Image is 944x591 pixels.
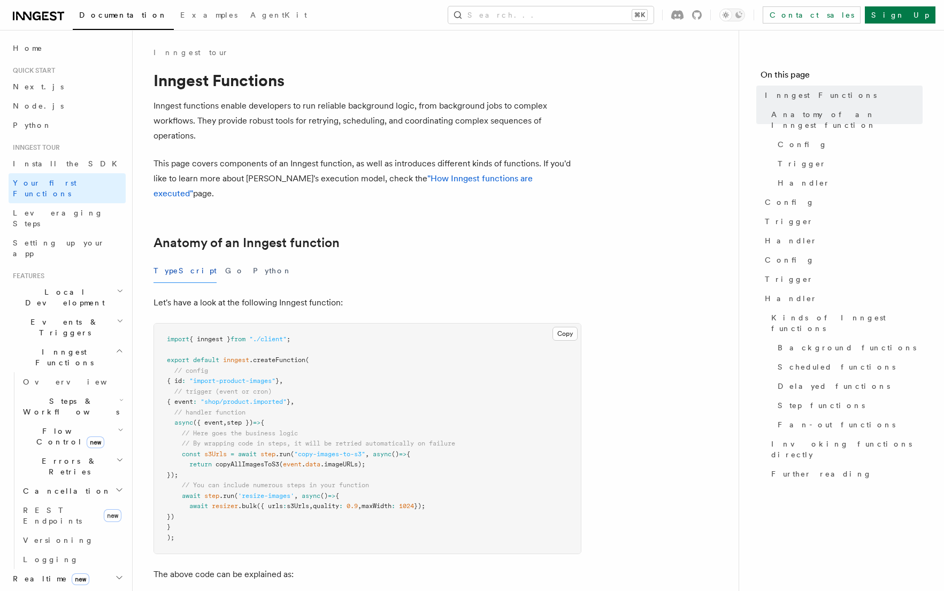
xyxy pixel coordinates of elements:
span: s3Urls [204,450,227,458]
a: Config [773,135,923,154]
a: Kinds of Inngest functions [767,308,923,338]
span: Background functions [778,342,916,353]
span: Trigger [765,274,813,285]
span: .run [219,492,234,500]
span: // By wrapping code in steps, it will be retried automatically on failure [182,440,455,447]
a: Documentation [73,3,174,30]
span: Local Development [9,287,117,308]
a: Python [9,116,126,135]
a: Invoking functions directly [767,434,923,464]
span: Overview [23,378,133,386]
span: : [283,502,287,510]
span: Steps & Workflows [19,396,119,417]
a: Examples [174,3,244,29]
button: Flow Controlnew [19,421,126,451]
button: Go [225,259,244,283]
span: Trigger [765,216,813,227]
span: "shop/product.imported" [201,398,287,405]
span: : [392,502,395,510]
span: copyAllImagesToS3 [216,460,279,468]
p: The above code can be explained as: [154,567,581,582]
span: Inngest Functions [765,90,877,101]
span: // You can include numerous steps in your function [182,481,369,489]
span: => [399,450,406,458]
span: REST Endpoints [23,506,82,525]
button: Realtimenew [9,569,126,588]
a: Home [9,39,126,58]
span: new [87,436,104,448]
a: Handler [773,173,923,193]
span: .run [275,450,290,458]
span: Versioning [23,536,94,544]
span: data [305,460,320,468]
a: Contact sales [763,6,861,24]
span: Trigger [778,158,826,169]
span: , [290,398,294,405]
span: () [392,450,399,458]
span: Documentation [79,11,167,19]
span: ({ event [193,419,223,426]
span: Home [13,43,43,53]
p: Let's have a look at the following Inngest function: [154,295,581,310]
span: }); [167,471,178,479]
span: event [283,460,302,468]
span: Realtime [9,573,89,584]
button: Local Development [9,282,126,312]
span: default [193,356,219,364]
a: Trigger [773,154,923,173]
span: { id [167,377,182,385]
span: new [104,509,121,522]
span: Scheduled functions [778,362,895,372]
span: 1024 [399,502,414,510]
span: Cancellation [19,486,111,496]
kbd: ⌘K [632,10,647,20]
button: Steps & Workflows [19,392,126,421]
span: 0.9 [347,502,358,510]
span: Config [778,139,827,150]
span: ( [305,356,309,364]
a: Background functions [773,338,923,357]
span: = [231,450,234,458]
span: async [302,492,320,500]
span: "./client" [249,335,287,343]
a: Delayed functions [773,377,923,396]
span: Fan-out functions [778,419,895,430]
button: Events & Triggers [9,312,126,342]
span: , [223,419,227,426]
span: // handler function [174,409,245,416]
span: Features [9,272,44,280]
a: Logging [19,550,126,569]
a: Fan-out functions [773,415,923,434]
span: Errors & Retries [19,456,116,477]
span: from [231,335,245,343]
span: resizer [212,502,238,510]
span: async [174,419,193,426]
span: await [238,450,257,458]
a: Next.js [9,77,126,96]
div: Inngest Functions [9,372,126,569]
span: step [204,492,219,500]
h1: Inngest Functions [154,71,581,90]
span: Setting up your app [13,239,105,258]
span: , [294,492,298,500]
span: => [253,419,260,426]
span: return [189,460,212,468]
h4: On this page [761,68,923,86]
span: step [260,450,275,458]
span: const [182,450,201,458]
span: "import-product-images" [189,377,275,385]
a: Further reading [767,464,923,483]
span: Events & Triggers [9,317,117,338]
a: Step functions [773,396,923,415]
span: Examples [180,11,237,19]
span: Delayed functions [778,381,890,392]
a: Handler [761,231,923,250]
span: quality [313,502,339,510]
span: Further reading [771,469,872,479]
span: } [287,398,290,405]
span: "copy-images-to-s3" [294,450,365,458]
a: Anatomy of an Inngest function [767,105,923,135]
span: ( [279,460,283,468]
span: }) [167,513,174,520]
span: inngest [223,356,249,364]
